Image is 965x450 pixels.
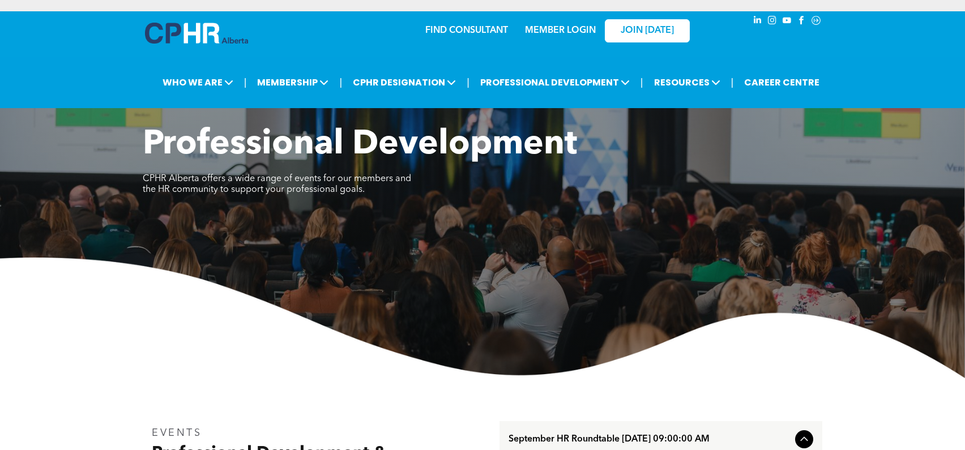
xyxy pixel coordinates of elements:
li: | [731,71,734,94]
span: CPHR Alberta offers a wide range of events for our members and the HR community to support your p... [143,174,411,194]
span: PROFESSIONAL DEVELOPMENT [477,72,633,93]
span: September HR Roundtable [DATE] 09:00:00 AM [509,434,791,445]
span: EVENTS [152,428,202,438]
span: MEMBERSHIP [254,72,332,93]
span: JOIN [DATE] [621,25,674,36]
a: linkedin [751,14,763,29]
a: Social network [810,14,822,29]
a: instagram [766,14,778,29]
a: facebook [795,14,808,29]
li: | [339,71,342,94]
li: | [467,71,469,94]
li: | [244,71,247,94]
li: | [641,71,643,94]
a: FIND CONSULTANT [425,26,508,35]
img: A blue and white logo for cp alberta [145,23,248,44]
a: JOIN [DATE] [605,19,690,42]
a: MEMBER LOGIN [525,26,596,35]
span: CPHR DESIGNATION [349,72,459,93]
span: RESOURCES [651,72,724,93]
span: Professional Development [143,128,577,162]
span: WHO WE ARE [159,72,237,93]
a: youtube [780,14,793,29]
a: CAREER CENTRE [741,72,823,93]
